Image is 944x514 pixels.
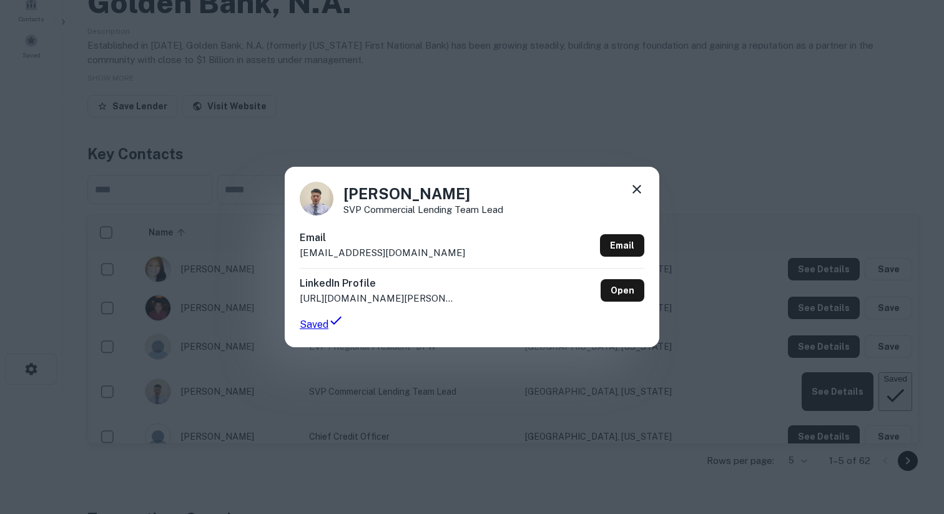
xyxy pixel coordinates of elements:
[882,414,944,474] iframe: Chat Widget
[300,276,456,291] h6: LinkedIn Profile
[300,230,465,245] h6: Email
[601,279,644,302] a: Open
[300,313,644,332] a: Saved
[300,182,333,215] img: 1709651536012
[343,205,503,214] p: SVP Commercial Lending Team Lead
[600,234,644,257] a: Email
[300,291,456,306] p: [URL][DOMAIN_NAME][PERSON_NAME]
[343,182,503,205] h4: [PERSON_NAME]
[300,245,465,260] p: [EMAIL_ADDRESS][DOMAIN_NAME]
